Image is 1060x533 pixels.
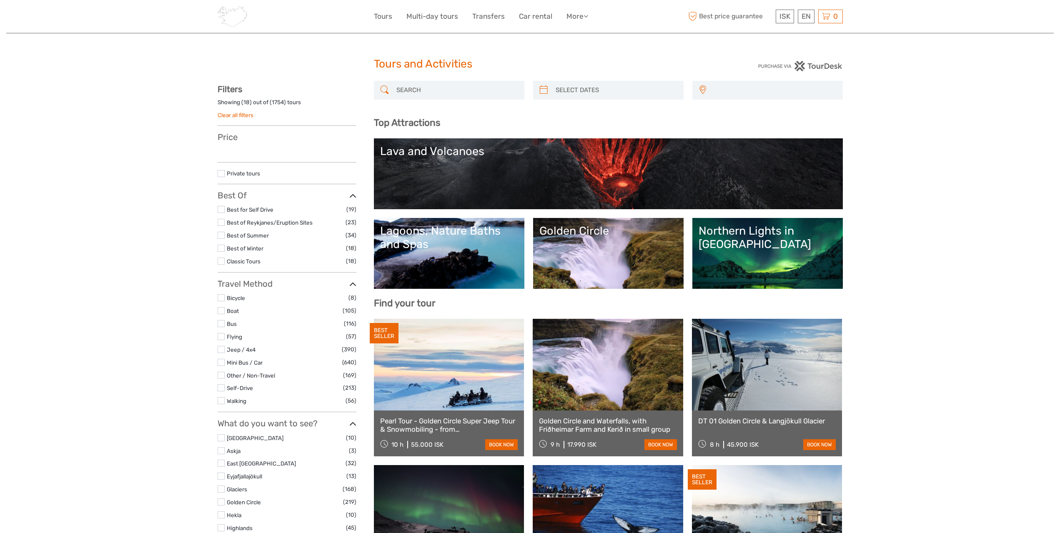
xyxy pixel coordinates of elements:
img: PurchaseViaTourDesk.png [758,61,842,71]
div: Golden Circle [539,224,677,238]
span: (13) [346,471,356,481]
h3: What do you want to see? [218,418,356,428]
a: Clear all filters [218,112,253,118]
a: Hekla [227,512,241,518]
span: (8) [348,293,356,303]
a: Self-Drive [227,385,253,391]
a: Glaciers [227,486,247,493]
a: Askja [227,448,241,454]
span: (105) [343,306,356,315]
strong: Filters [218,84,242,94]
a: book now [803,439,836,450]
b: Top Attractions [374,117,440,128]
div: Northern Lights in [GEOGRAPHIC_DATA] [699,224,837,251]
span: (57) [346,332,356,341]
span: ISK [779,12,790,20]
span: (18) [346,256,356,266]
div: EN [798,10,814,23]
a: Best of Winter [227,245,263,252]
a: Private tours [227,170,260,177]
a: Golden Circle and Waterfalls, with Friðheimar Farm and Kerið in small group [539,417,677,434]
a: East [GEOGRAPHIC_DATA] [227,460,296,467]
input: SELECT DATES [552,83,679,98]
span: (19) [346,205,356,214]
a: Other / Non-Travel [227,372,275,379]
a: Best of Summer [227,232,269,239]
h3: Price [218,132,356,142]
div: Lava and Volcanoes [380,145,837,158]
h3: Best Of [218,190,356,200]
span: (116) [344,319,356,328]
span: (3) [349,446,356,455]
span: (390) [342,345,356,354]
input: SEARCH [393,83,520,98]
a: Bicycle [227,295,245,301]
h1: Tours and Activities [374,58,687,71]
a: Boat [227,308,239,314]
a: Classic Tours [227,258,261,265]
b: Find your tour [374,298,436,309]
a: Walking [227,398,246,404]
span: (34) [346,230,356,240]
a: book now [485,439,518,450]
div: BEST SELLER [688,469,717,490]
a: Flying [227,333,242,340]
span: (640) [342,358,356,367]
span: (213) [343,383,356,393]
div: Showing ( ) out of ( ) tours [218,98,356,111]
a: Multi-day tours [406,10,458,23]
a: More [566,10,588,23]
a: Best for Self Drive [227,206,273,213]
div: 55.000 ISK [411,441,444,448]
span: 9 h [551,441,560,448]
span: 8 h [710,441,719,448]
a: Golden Circle [227,499,261,505]
a: Car rental [519,10,552,23]
h3: Travel Method [218,279,356,289]
a: Jeep / 4x4 [227,346,256,353]
a: Eyjafjallajökull [227,473,262,480]
a: Tours [374,10,392,23]
label: 18 [243,98,250,106]
a: Highlands [227,525,253,531]
div: Lagoons, Nature Baths and Spas [380,224,518,251]
span: (32) [346,458,356,468]
span: (10) [346,433,356,443]
a: Bus [227,320,237,327]
a: Golden Circle [539,224,677,283]
a: Lava and Volcanoes [380,145,837,203]
div: BEST SELLER [370,323,398,344]
a: DT 01 Golden Circle & Langjökull Glacier [698,417,836,425]
a: Mini Bus / Car [227,359,263,366]
div: 17.990 ISK [567,441,596,448]
span: (18) [346,243,356,253]
a: [GEOGRAPHIC_DATA] [227,435,283,441]
a: Best of Reykjanes/Eruption Sites [227,219,313,226]
span: (168) [343,484,356,494]
a: Pearl Tour - Golden Circle Super Jeep Tour & Snowmobiling - from [GEOGRAPHIC_DATA] [380,417,518,434]
span: (219) [343,497,356,507]
span: (56) [346,396,356,405]
span: (10) [346,510,356,520]
a: Lagoons, Nature Baths and Spas [380,224,518,283]
span: (45) [346,523,356,533]
span: (169) [343,370,356,380]
div: 45.900 ISK [727,441,759,448]
span: 0 [832,12,839,20]
label: 1754 [272,98,284,106]
a: Transfers [472,10,505,23]
a: book now [644,439,677,450]
img: 316-a2ef4bb3-083b-4957-8bb0-c38df5cb53f6_logo_small.jpg [218,6,247,27]
span: Best price guarantee [687,10,774,23]
a: Northern Lights in [GEOGRAPHIC_DATA] [699,224,837,283]
span: (23) [346,218,356,227]
span: 10 h [391,441,403,448]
